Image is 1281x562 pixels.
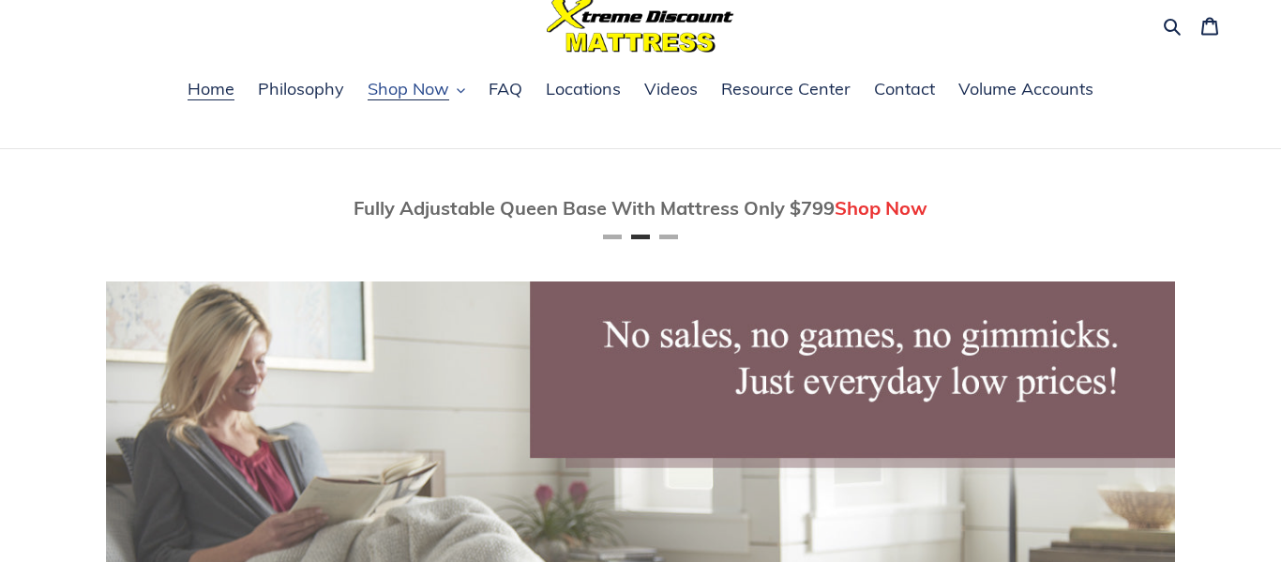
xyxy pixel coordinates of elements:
[354,196,835,220] span: Fully Adjustable Queen Base With Mattress Only $799
[546,78,621,100] span: Locations
[479,76,532,104] a: FAQ
[368,78,449,100] span: Shop Now
[865,76,944,104] a: Contact
[258,78,344,100] span: Philosophy
[536,76,630,104] a: Locations
[489,78,522,100] span: FAQ
[358,76,475,104] button: Shop Now
[721,78,851,100] span: Resource Center
[178,76,244,104] a: Home
[712,76,860,104] a: Resource Center
[835,196,927,220] span: Shop Now
[631,235,650,239] button: Page 2
[659,235,678,239] button: Page 3
[188,78,234,100] span: Home
[874,78,935,100] span: Contact
[644,78,698,100] span: Videos
[635,76,707,104] a: Videos
[603,235,622,239] button: Page 1
[249,76,354,104] a: Philosophy
[958,78,1093,100] span: Volume Accounts
[949,76,1103,104] a: Volume Accounts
